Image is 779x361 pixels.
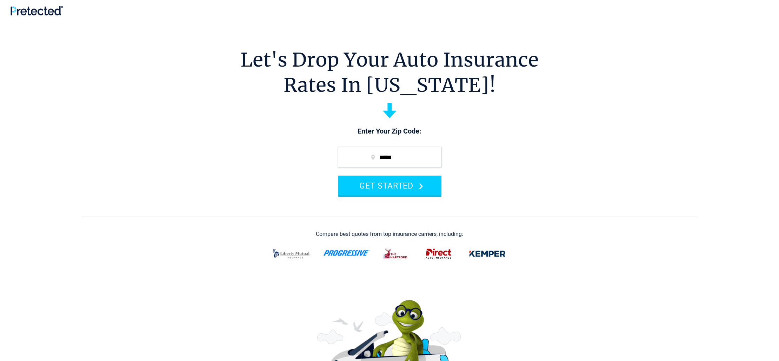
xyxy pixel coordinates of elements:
p: Enter Your Zip Code: [331,127,448,136]
img: progressive [323,250,370,256]
img: kemper [464,245,511,263]
img: thehartford [379,245,413,263]
h1: Let's Drop Your Auto Insurance Rates In [US_STATE]! [240,47,539,98]
button: GET STARTED [338,176,441,196]
img: direct [421,245,456,263]
div: Compare best quotes from top insurance carriers, including: [316,231,463,237]
img: Pretected Logo [11,6,63,15]
input: zip code [338,147,441,168]
img: liberty [268,245,315,263]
